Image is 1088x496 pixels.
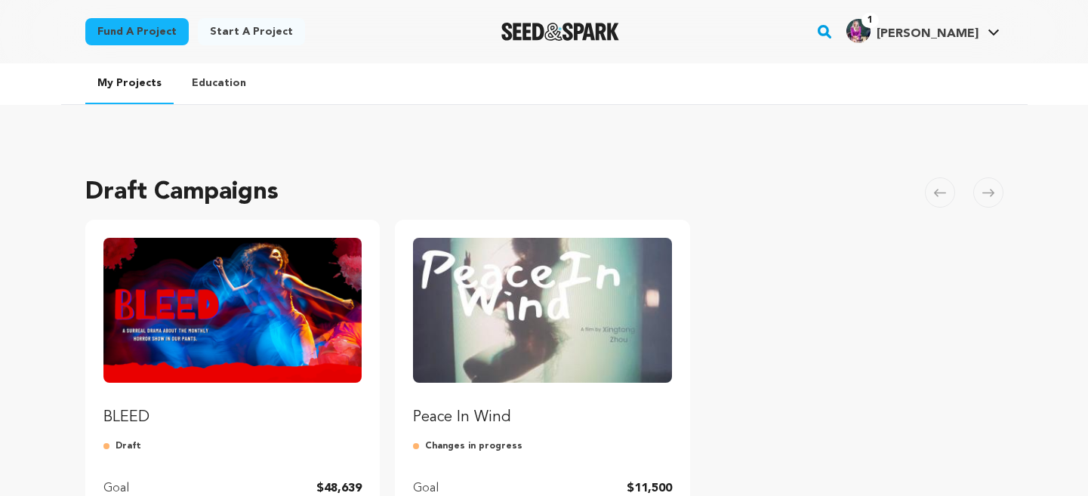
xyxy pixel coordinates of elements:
img: submitted-for-review.svg [413,440,425,452]
span: 1 [861,13,879,28]
p: Peace In Wind [413,407,672,428]
span: [PERSON_NAME] [877,28,979,40]
a: Start a project [198,18,305,45]
p: BLEED [103,407,362,428]
a: My Projects [85,63,174,104]
a: Education [180,63,258,103]
h2: Draft Campaigns [85,174,279,211]
img: submitted-for-review.svg [103,440,116,452]
a: Fund BLEED [103,238,362,428]
div: Luna Z.'s Profile [846,19,979,43]
img: Seed&Spark Logo Dark Mode [501,23,620,41]
a: Fund a project [85,18,189,45]
a: Fund Peace In Wind [413,238,672,428]
p: Draft [103,440,362,452]
p: Changes in progress [413,440,672,452]
a: Seed&Spark Homepage [501,23,620,41]
img: IMG_6989.jpg [846,19,871,43]
a: Luna Z.'s Profile [843,16,1003,43]
span: Luna Z.'s Profile [843,16,1003,48]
